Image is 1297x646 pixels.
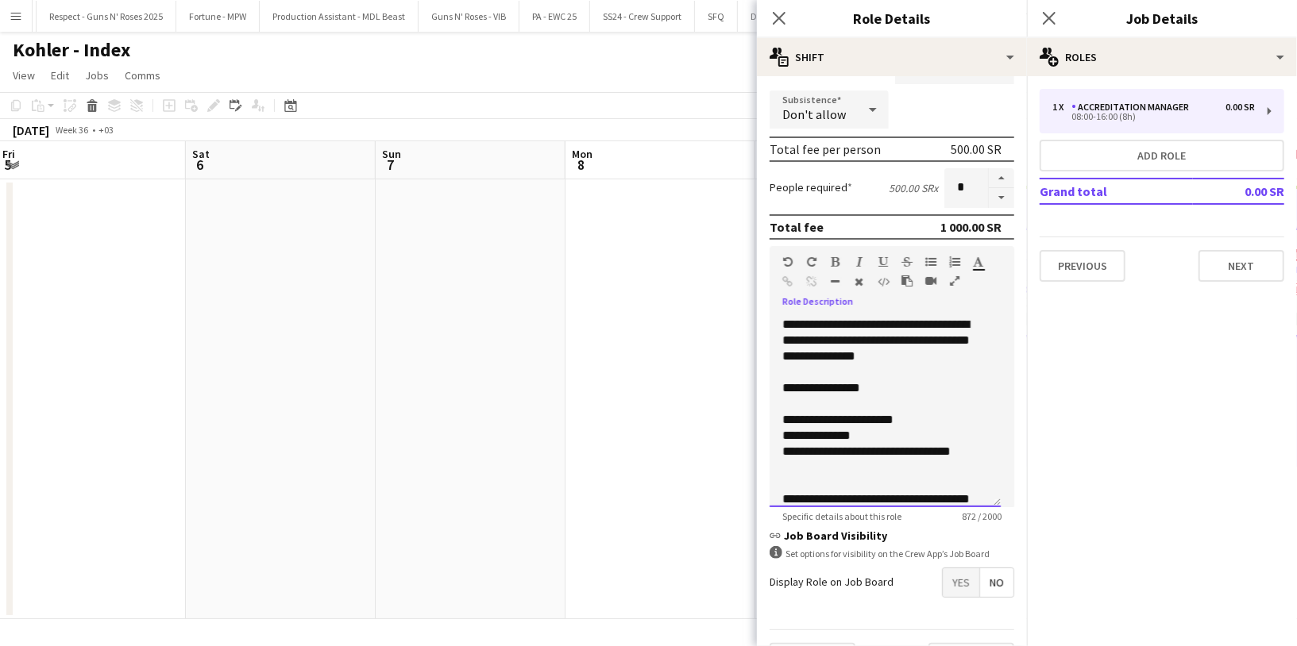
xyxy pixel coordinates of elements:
button: Redo [806,256,817,268]
td: Grand total [1040,179,1193,204]
button: Next [1199,250,1284,282]
button: Strikethrough [901,256,913,268]
button: Text Color [973,256,984,268]
span: No [980,568,1013,597]
div: 0.00 SR [1226,102,1255,113]
div: 1 000.00 SR [940,219,1002,235]
h3: Job Board Visibility [770,529,1014,543]
div: [DATE] [13,122,49,138]
label: Display Role on Job Board [770,575,894,589]
h1: Kohler - Index [13,38,130,62]
button: Fullscreen [949,275,960,287]
span: 872 / 2000 [949,510,1014,522]
span: Don't allow [782,106,846,122]
button: DGCL [PERSON_NAME] Induction [738,1,897,32]
button: Unordered List [925,256,936,268]
button: SFQ [695,1,738,32]
a: View [6,65,41,86]
span: 7 [380,156,401,174]
span: Yes [943,568,979,597]
button: Clear Formatting [854,275,865,288]
div: 1 x [1052,102,1071,113]
button: HTML Code [878,275,889,288]
button: SS24 - Crew Support [590,1,695,32]
span: Week 36 [52,124,92,136]
button: Add role [1040,140,1284,171]
div: Total fee per person [770,141,881,157]
a: Jobs [79,65,115,86]
div: 08:00-16:00 (8h) [1052,113,1255,121]
span: 6 [190,156,210,174]
button: Guns N' Roses - VIB [419,1,519,32]
h3: Job Details [1027,8,1297,29]
button: Bold [830,256,841,268]
div: +03 [98,124,114,136]
button: Ordered List [949,256,960,268]
span: Fri [2,147,15,161]
div: 500.00 SR [951,141,1002,157]
div: Accreditation Manager [1071,102,1195,113]
button: Horizontal Line [830,275,841,288]
div: Roles [1027,38,1297,76]
button: Undo [782,256,793,268]
button: Respect - Guns N' Roses 2025 [37,1,176,32]
button: Italic [854,256,865,268]
span: Comms [125,68,160,83]
span: Jobs [85,68,109,83]
label: People required [770,180,852,194]
div: 500.00 SR x [889,181,938,195]
button: Decrease [989,188,1014,208]
button: Insert video [925,275,936,287]
button: Increase [989,168,1014,189]
button: Previous [1040,250,1125,282]
button: Paste as plain text [901,275,913,287]
button: PA - EWC 25 [519,1,590,32]
button: Fortune - MPW [176,1,260,32]
span: Mon [572,147,593,161]
a: Edit [44,65,75,86]
td: 0.00 SR [1193,179,1284,204]
span: Edit [51,68,69,83]
span: Sun [382,147,401,161]
div: Total fee [770,219,824,235]
span: Sat [192,147,210,161]
span: 8 [569,156,593,174]
h3: Role Details [757,8,1027,29]
button: Underline [878,256,889,268]
div: Set options for visibility on the Crew App’s Job Board [770,546,1014,561]
span: Specific details about this role [770,510,914,522]
a: Comms [118,65,167,86]
div: Shift [757,38,1027,76]
span: View [13,68,35,83]
button: Production Assistant - MDL Beast [260,1,419,32]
